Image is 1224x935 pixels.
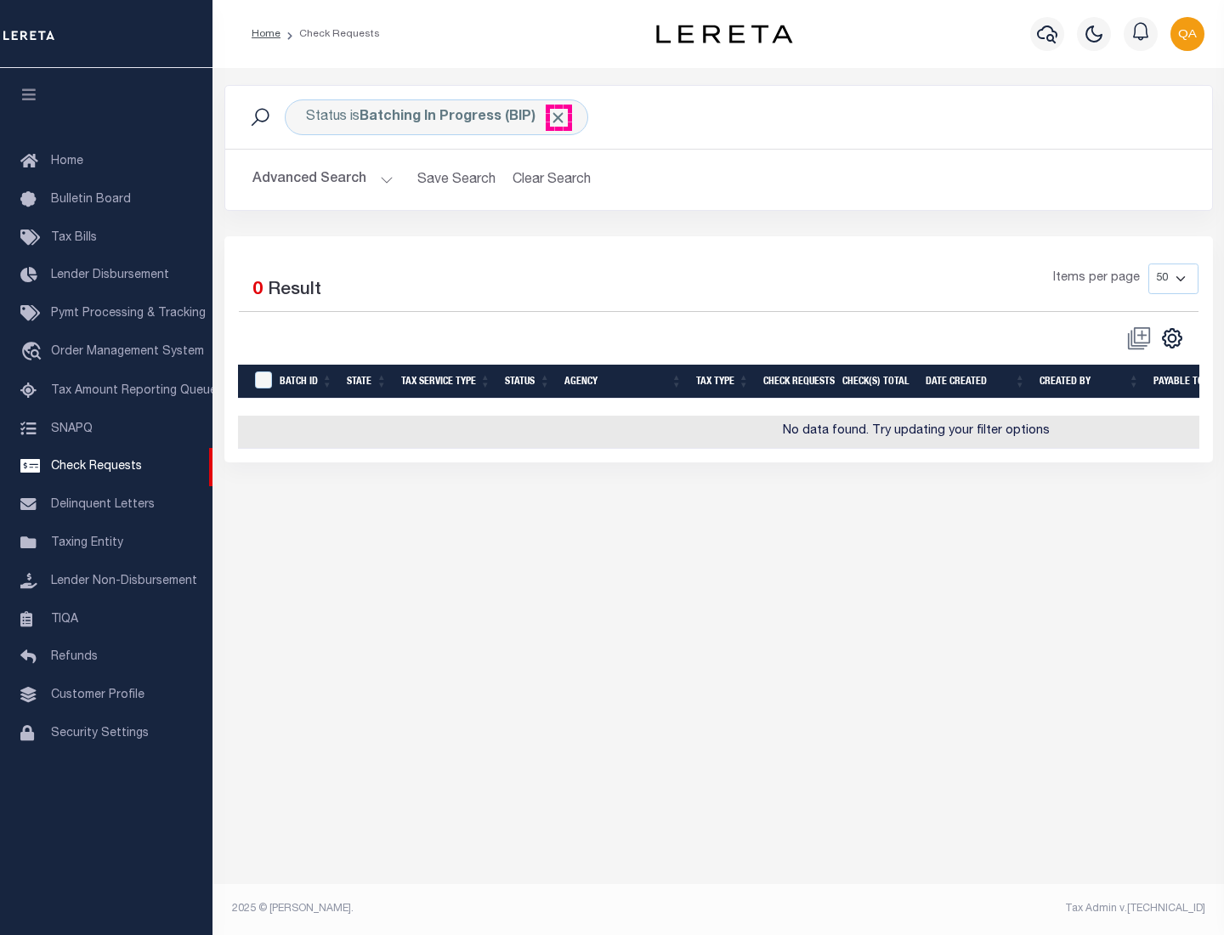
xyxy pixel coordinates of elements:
[51,156,83,167] span: Home
[1170,17,1204,51] img: svg+xml;base64,PHN2ZyB4bWxucz0iaHR0cDovL3d3dy53My5vcmcvMjAwMC9zdmciIHBvaW50ZXItZXZlbnRzPSJub25lIi...
[280,26,380,42] li: Check Requests
[273,365,340,399] th: Batch Id: activate to sort column ascending
[360,110,567,124] b: Batching In Progress (BIP)
[51,422,93,434] span: SNAPQ
[731,901,1205,916] div: Tax Admin v.[TECHNICAL_ID]
[1033,365,1147,399] th: Created By: activate to sort column ascending
[394,365,498,399] th: Tax Service Type: activate to sort column ascending
[285,99,588,135] div: Status is
[51,575,197,587] span: Lender Non-Disbursement
[219,901,719,916] div: 2025 © [PERSON_NAME].
[51,613,78,625] span: TIQA
[340,365,394,399] th: State: activate to sort column ascending
[756,365,836,399] th: Check Requests
[656,25,792,43] img: logo-dark.svg
[268,277,321,304] label: Result
[252,281,263,299] span: 0
[51,499,155,511] span: Delinquent Letters
[51,689,144,701] span: Customer Profile
[51,728,149,739] span: Security Settings
[836,365,919,399] th: Check(s) Total
[51,346,204,358] span: Order Management System
[498,365,558,399] th: Status: activate to sort column ascending
[919,365,1033,399] th: Date Created: activate to sort column ascending
[51,194,131,206] span: Bulletin Board
[51,461,142,473] span: Check Requests
[51,651,98,663] span: Refunds
[51,269,169,281] span: Lender Disbursement
[51,385,217,397] span: Tax Amount Reporting Queue
[20,342,48,364] i: travel_explore
[51,232,97,244] span: Tax Bills
[549,109,567,127] span: Click to Remove
[51,308,206,320] span: Pymt Processing & Tracking
[506,163,598,196] button: Clear Search
[252,163,394,196] button: Advanced Search
[252,29,280,39] a: Home
[1053,269,1140,288] span: Items per page
[407,163,506,196] button: Save Search
[51,537,123,549] span: Taxing Entity
[689,365,756,399] th: Tax Type: activate to sort column ascending
[558,365,689,399] th: Agency: activate to sort column ascending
